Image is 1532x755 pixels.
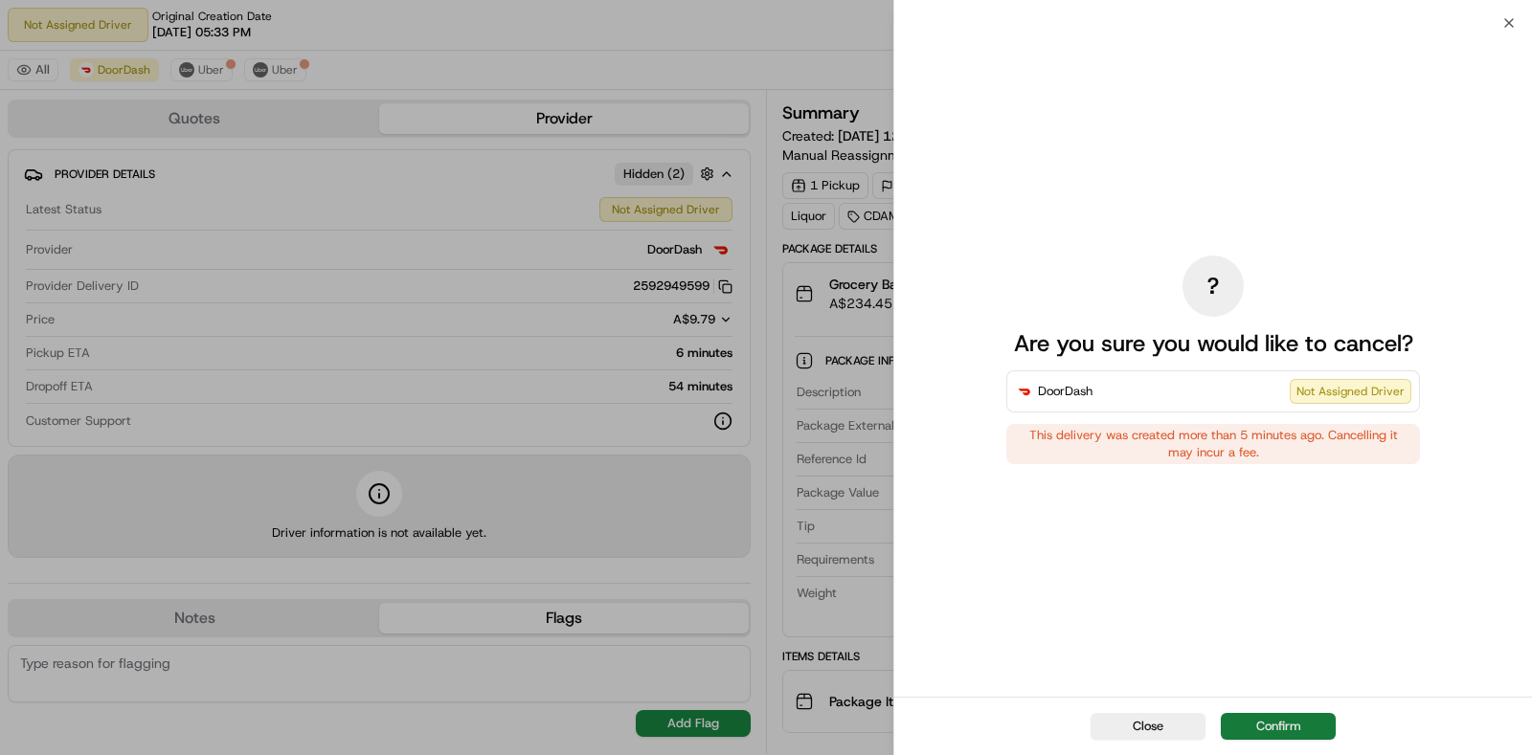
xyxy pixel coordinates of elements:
[1091,713,1205,740] button: Close
[1221,713,1336,740] button: Confirm
[1015,382,1034,401] img: DoorDash
[1014,328,1413,359] p: Are you sure you would like to cancel?
[1183,255,1244,317] div: ?
[1038,382,1093,401] span: DoorDash
[1006,424,1420,464] div: This delivery was created more than 5 minutes ago. Cancelling it may incur a fee.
